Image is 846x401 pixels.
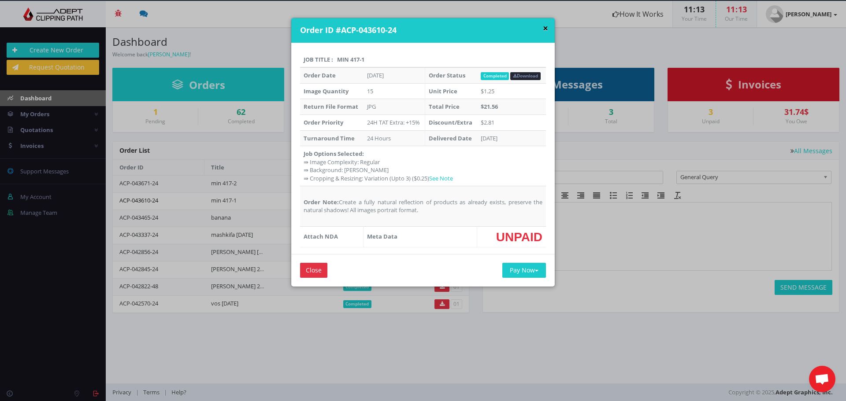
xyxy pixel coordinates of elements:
strong: Image Quantity [304,87,349,95]
strong: Meta Data [367,232,397,240]
input: Close [300,263,327,278]
td: [DATE] [364,67,425,83]
span: 15 [367,87,373,95]
td: $2.81 [477,114,546,130]
td: JPG [364,99,425,115]
strong: Order Note: [304,198,339,206]
strong: Turnaround Time [304,134,355,142]
td: 24H TAT Extra: +15% [364,114,425,130]
td: Create a fully natural reflection of products as already exists, preserve the natural shadows! Al... [300,186,546,226]
th: Job Title : min 417-1 [300,52,546,68]
strong: Delivered Date [429,134,472,142]
strong: Return File Format [304,103,358,110]
td: ⇛ Image Complexity: Regular ⇛ Background: [PERSON_NAME] ⇛ Cropping & Resizing: Variation (Upto 3)... [300,146,546,186]
strong: Unit Price [429,87,457,95]
span: UNPAID [496,230,542,243]
span: Completed [481,72,509,80]
strong: Total Price [429,103,460,110]
strong: Discount/Extra [429,118,472,126]
strong: $21.56 [481,103,498,110]
strong: Attach NDA [304,232,338,240]
td: [DATE] [477,130,546,146]
td: $1.25 [477,83,546,99]
td: 24 Hours [364,130,425,146]
strong: Job Options Selected: [304,150,364,158]
strong: Order Date [304,71,336,79]
a: Open chat [809,366,835,392]
button: × [543,24,548,33]
h4: Order ID #ACP-043610-24 [300,25,548,36]
a: Download [510,72,541,80]
strong: Order Status [429,71,465,79]
a: See Note [429,174,453,182]
strong: Order Priority [304,118,343,126]
button: Pay Now [502,263,546,278]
